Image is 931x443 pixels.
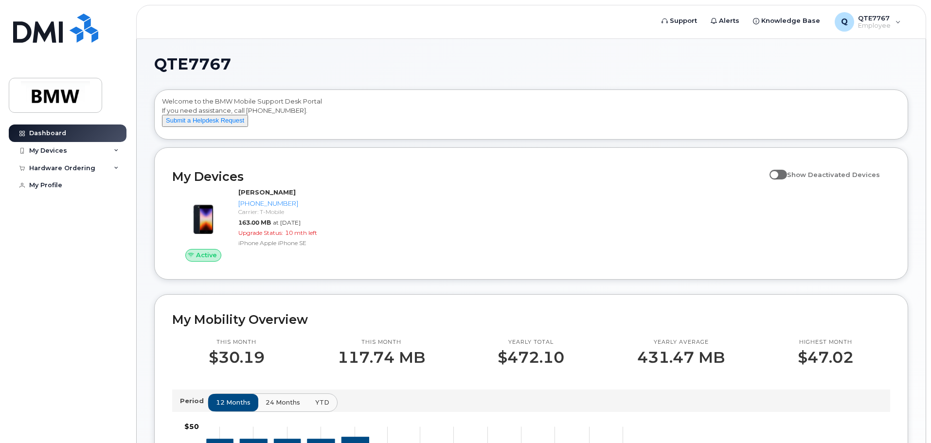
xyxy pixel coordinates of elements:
[273,219,301,226] span: at [DATE]
[637,338,725,346] p: Yearly average
[238,239,339,247] div: iPhone Apple iPhone SE
[180,396,208,406] p: Period
[172,188,343,262] a: Active[PERSON_NAME][PHONE_NUMBER]Carrier: T-Mobile163.00 MBat [DATE]Upgrade Status:10 mth leftiPh...
[196,250,217,260] span: Active
[285,229,317,236] span: 10 mth left
[238,188,296,196] strong: [PERSON_NAME]
[787,171,880,178] span: Show Deactivated Devices
[184,422,199,431] tspan: $50
[238,208,339,216] div: Carrier: T-Mobile
[172,169,765,184] h2: My Devices
[338,338,425,346] p: This month
[889,401,924,436] iframe: Messenger Launcher
[798,349,854,366] p: $47.02
[798,338,854,346] p: Highest month
[238,229,283,236] span: Upgrade Status:
[498,349,564,366] p: $472.10
[238,219,271,226] span: 163.00 MB
[162,115,248,127] button: Submit a Helpdesk Request
[498,338,564,346] p: Yearly total
[637,349,725,366] p: 431.47 MB
[162,116,248,124] a: Submit a Helpdesk Request
[338,349,425,366] p: 117.74 MB
[209,338,265,346] p: This month
[180,193,227,239] img: image20231002-3703462-10zne2t.jpeg
[172,312,890,327] h2: My Mobility Overview
[266,398,300,407] span: 24 months
[770,165,777,173] input: Show Deactivated Devices
[154,57,231,71] span: QTE7767
[238,199,339,208] div: [PHONE_NUMBER]
[209,349,265,366] p: $30.19
[315,398,329,407] span: YTD
[162,97,900,136] div: Welcome to the BMW Mobile Support Desk Portal If you need assistance, call [PHONE_NUMBER].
